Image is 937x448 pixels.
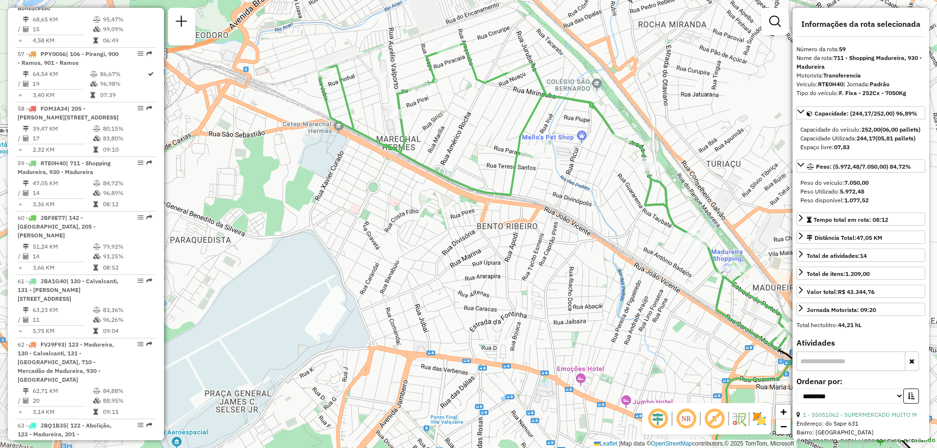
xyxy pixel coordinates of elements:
[102,305,152,315] td: 83,36%
[845,270,870,277] strong: 1.209,00
[776,419,791,434] a: Zoom out
[138,105,143,111] em: Opções
[93,409,98,415] i: Tempo total em rota
[18,315,22,325] td: /
[838,288,875,295] strong: R$ 43.344,76
[800,179,869,186] span: Peso do veículo:
[800,187,921,196] div: Peso Utilizado:
[843,80,890,88] span: | Jornada:
[90,81,98,87] i: % de utilização da cubagem
[703,407,726,430] span: Exibir rótulo
[146,105,152,111] em: Rota exportada
[839,45,846,53] strong: 59
[146,341,152,347] em: Rota exportada
[100,79,147,89] td: 96,98%
[23,307,29,313] i: Distância Total
[32,242,93,252] td: 51,24 KM
[102,36,152,45] td: 06:49
[32,15,93,24] td: 68,65 KM
[102,199,152,209] td: 08:12
[32,188,93,198] td: 14
[32,199,93,209] td: 3,36 KM
[807,252,867,259] span: Total de atividades:
[23,136,29,141] i: Total de Atividades
[796,321,925,330] div: Total hectolitro:
[23,17,29,22] i: Distância Total
[18,159,111,175] span: | 711 - Shopping Madureira, 930 - Madureira
[23,126,29,132] i: Distância Total
[18,36,22,45] td: =
[102,326,152,336] td: 09:04
[807,270,870,278] div: Total de itens:
[172,12,191,34] a: Nova sessão e pesquisa
[796,285,925,298] a: Valor total:R$ 43.344,76
[18,407,22,417] td: =
[90,71,98,77] i: % de utilização do peso
[32,24,93,34] td: 15
[796,175,925,209] div: Peso: (5.972,48/7.050,00) 84,72%
[776,405,791,419] a: Zoom in
[796,89,925,97] div: Tipo do veículo:
[839,89,906,97] strong: F. Fixa - 252Cx - 7050Kg
[18,263,22,273] td: =
[93,126,101,132] i: % de utilização do peso
[856,135,876,142] strong: 244,17
[102,315,152,325] td: 96,26%
[32,396,93,406] td: 20
[18,90,22,100] td: =
[903,389,919,404] button: Ordem crescente
[41,50,66,58] span: PPY0056
[23,26,29,32] i: Total de Atividades
[800,134,921,143] div: Capacidade Utilizada:
[796,338,925,348] h4: Atividades
[41,422,66,429] span: JBQ1B35
[138,51,143,57] em: Opções
[32,178,93,188] td: 47,05 KM
[23,81,29,87] i: Total de Atividades
[840,188,864,195] strong: 5.972,48
[18,277,119,302] span: 61 -
[102,178,152,188] td: 84,72%
[18,24,22,34] td: /
[148,71,154,77] i: Rota otimizada
[796,71,925,80] div: Motorista:
[102,134,152,143] td: 83,80%
[23,317,29,323] i: Total de Atividades
[18,50,119,66] span: | 106 - Pirangi, 900 - Ramos, 901 - Ramos
[796,375,925,387] label: Ordenar por:
[780,406,787,418] span: +
[800,143,921,152] div: Espaço livre:
[102,242,152,252] td: 79,92%
[651,440,693,447] a: OpenStreetMap
[844,196,869,204] strong: 1.077,52
[23,388,29,394] i: Distância Total
[102,252,152,261] td: 93,25%
[32,134,93,143] td: 17
[32,386,93,396] td: 62,71 KM
[41,159,66,167] span: RTE0H40
[807,234,882,242] div: Distância Total:
[856,234,882,241] span: 47,05 KM
[646,407,670,430] span: Ocultar deslocamento
[800,125,921,134] div: Capacidade do veículo:
[814,216,888,223] span: Tempo total em rota: 08:12
[23,190,29,196] i: Total de Atividades
[731,411,747,427] img: Fluxo de ruas
[780,420,787,432] span: −
[796,267,925,280] a: Total de itens:1.209,00
[796,428,925,446] div: Bairro: [GEOGRAPHIC_DATA] ([GEOGRAPHIC_DATA] / [GEOGRAPHIC_DATA])
[796,249,925,262] a: Total de atividades:14
[93,38,98,43] i: Tempo total em rota
[100,90,147,100] td: 07:39
[102,396,152,406] td: 88,95%
[18,134,22,143] td: /
[591,440,796,448] div: Map data © contributors,© 2025 TomTom, Microsoft
[102,145,152,155] td: 09:10
[41,214,65,221] span: JBF8E77
[41,277,66,285] span: JBA1G40
[18,145,22,155] td: =
[803,411,917,418] a: 1 - 55051062 - SUPERMERCADO MUITO M
[102,188,152,198] td: 96,89%
[18,79,22,89] td: /
[870,80,890,88] strong: Padrão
